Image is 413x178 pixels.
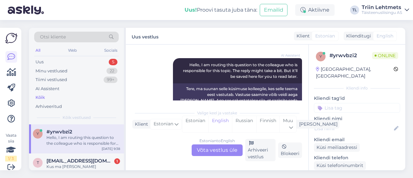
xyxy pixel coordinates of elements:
div: Võta vestlus üle [192,144,243,156]
input: Lisa tag [314,103,400,113]
span: Hello, I am routing this question to the colleague who is responsible for this topic. The reply m... [183,62,298,79]
span: Estonian [315,33,335,39]
div: # yrwvbzi2 [329,52,372,59]
div: Minu vestlused [35,68,67,74]
div: Kus ma [PERSON_NAME] ÜLDMAKSMUSE? Kus on väja toodud kogu summa, mis kuulub vara maksmisele? [46,164,120,175]
span: trebeta9@gmail.com [46,158,114,164]
div: Russian [232,116,256,132]
div: 1 / 3 [5,156,17,162]
span: Otsi kliente [40,34,66,40]
div: Finnish [256,116,279,132]
p: Kliendi tag'id [314,95,400,102]
div: Hello, I am routing this question to the colleague who is responsible for this topic. The reply m... [46,135,120,146]
span: y [36,131,39,136]
div: [PERSON_NAME] [297,121,337,128]
div: Aktiivne [295,4,335,16]
div: [DATE] 9:38 [102,146,120,151]
span: Muu [283,118,293,123]
p: Kliendi telefon [314,154,400,161]
span: Online [372,52,398,59]
div: Estonian [182,116,208,132]
div: Triin Lehtmets [362,5,402,10]
a: Triin LehtmetsTäisteenusliisingu AS [362,5,409,15]
div: Valige keel ja vastake [132,110,302,116]
div: Estonian to English [199,138,235,144]
div: 5 [109,59,117,65]
input: Lisa nimi [314,125,393,132]
b: Uus! [185,7,197,13]
div: English [208,116,232,132]
span: Estonian [154,120,173,128]
span: English [377,33,393,39]
img: Askly Logo [5,33,17,43]
button: Emailid [260,4,287,16]
span: y [319,54,322,59]
div: Küsi telefoninumbrit [314,161,366,170]
div: Klienditugi [344,33,371,39]
div: Kliendi info [314,85,400,91]
label: Uus vestlus [132,32,158,40]
div: Vaata siia [5,132,17,162]
div: All [34,46,42,55]
div: Uus [35,59,44,65]
div: TL [350,5,359,15]
div: [GEOGRAPHIC_DATA], [GEOGRAPHIC_DATA] [316,66,394,79]
p: Kliendi nimi [314,115,400,122]
span: Kõik vestlused [63,115,91,120]
span: t [37,160,39,165]
div: 22 [106,68,117,74]
div: Täisteenusliisingu AS [362,10,402,15]
div: Arhiveeritud [35,103,62,110]
div: Web [67,46,78,55]
div: AI Assistent [35,86,59,92]
div: 1 [114,158,120,164]
p: Kliendi email [314,136,400,143]
div: Proovi tasuta juba täna: [185,6,257,14]
span: #yrwvbzi2 [46,129,72,135]
div: Tere, ma suunan selle küsimuse kolleegile, kes selle teema eest vastutab. Vastuse saamine võib ve... [173,83,302,112]
span: AI Assistent [276,53,300,58]
div: Blokeeri [278,142,302,158]
div: Socials [103,46,119,55]
div: Klient [294,33,310,39]
div: Kõik [35,94,45,101]
div: Küsi meiliaadressi [314,143,360,152]
div: Arhiveeri vestlus [245,139,276,161]
div: Tiimi vestlused [35,77,67,83]
div: 99+ [104,77,117,83]
div: Klient [132,121,148,128]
